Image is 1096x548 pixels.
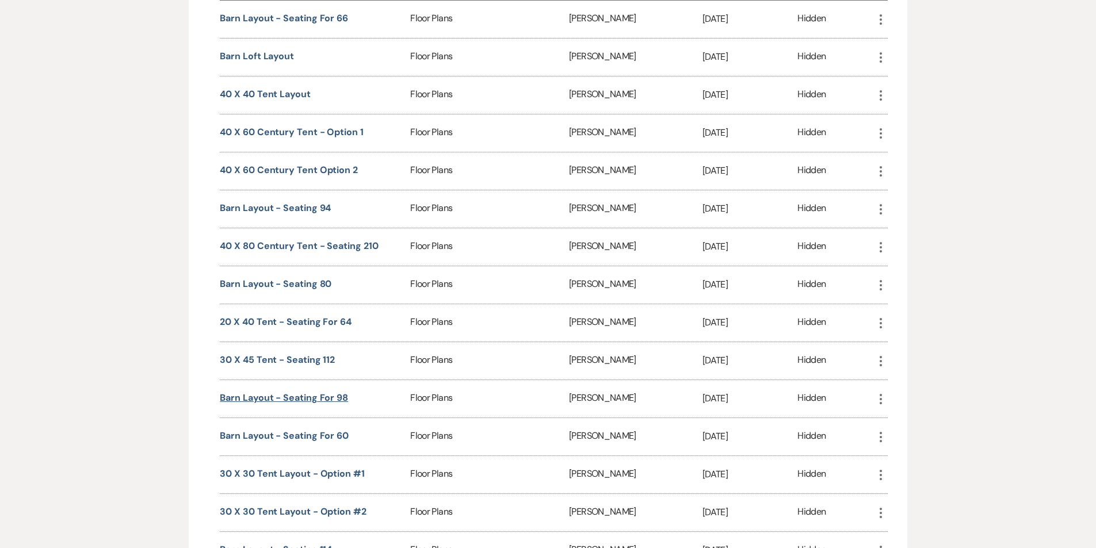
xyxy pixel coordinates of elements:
[702,429,797,444] p: [DATE]
[702,467,797,482] p: [DATE]
[569,39,702,76] div: [PERSON_NAME]
[410,418,569,455] div: Floor Plans
[702,201,797,216] p: [DATE]
[220,163,358,177] button: 40 x 60 Century Tent Option 2
[797,12,826,27] div: Hidden
[220,315,352,329] button: 20 x 40 Tent - Seating for 64
[220,87,310,101] button: 40 x 40 Tent Layout
[569,494,702,531] div: [PERSON_NAME]
[569,1,702,38] div: [PERSON_NAME]
[410,456,569,493] div: Floor Plans
[569,342,702,380] div: [PERSON_NAME]
[220,239,378,253] button: 40 x 80 Century Tent - Seating 210
[702,277,797,292] p: [DATE]
[220,353,335,367] button: 30 x 45 Tent - Seating 112
[220,467,365,481] button: 30 x 30 Tent Layout - Option #1
[702,12,797,26] p: [DATE]
[702,49,797,64] p: [DATE]
[797,315,826,331] div: Hidden
[410,380,569,417] div: Floor Plans
[410,152,569,190] div: Floor Plans
[220,429,349,443] button: Barn Layout - Seating for 60
[797,391,826,407] div: Hidden
[410,1,569,38] div: Floor Plans
[797,239,826,255] div: Hidden
[410,342,569,380] div: Floor Plans
[220,505,366,519] button: 30 x 30 Tent Layout - Option #2
[797,201,826,217] div: Hidden
[410,494,569,531] div: Floor Plans
[569,266,702,304] div: [PERSON_NAME]
[797,277,826,293] div: Hidden
[569,152,702,190] div: [PERSON_NAME]
[797,49,826,65] div: Hidden
[220,125,364,139] button: 40 x 60 Century Tent - Option 1
[410,304,569,342] div: Floor Plans
[410,76,569,114] div: Floor Plans
[569,228,702,266] div: [PERSON_NAME]
[702,315,797,330] p: [DATE]
[220,201,331,215] button: Barn Layout - Seating 94
[410,228,569,266] div: Floor Plans
[220,391,348,405] button: Barn Layout - Seating for 98
[797,467,826,482] div: Hidden
[220,49,294,63] button: Barn Loft Layout
[220,12,348,25] button: Barn Layout - Seating for 66
[569,76,702,114] div: [PERSON_NAME]
[797,163,826,179] div: Hidden
[410,266,569,304] div: Floor Plans
[410,39,569,76] div: Floor Plans
[702,505,797,520] p: [DATE]
[702,239,797,254] p: [DATE]
[797,87,826,103] div: Hidden
[702,353,797,368] p: [DATE]
[410,190,569,228] div: Floor Plans
[702,163,797,178] p: [DATE]
[569,190,702,228] div: [PERSON_NAME]
[702,125,797,140] p: [DATE]
[569,418,702,455] div: [PERSON_NAME]
[569,114,702,152] div: [PERSON_NAME]
[797,505,826,520] div: Hidden
[797,125,826,141] div: Hidden
[569,380,702,417] div: [PERSON_NAME]
[797,429,826,444] div: Hidden
[702,391,797,406] p: [DATE]
[702,87,797,102] p: [DATE]
[410,114,569,152] div: Floor Plans
[220,277,331,291] button: Barn Layout - Seating 80
[569,456,702,493] div: [PERSON_NAME]
[569,304,702,342] div: [PERSON_NAME]
[797,353,826,369] div: Hidden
